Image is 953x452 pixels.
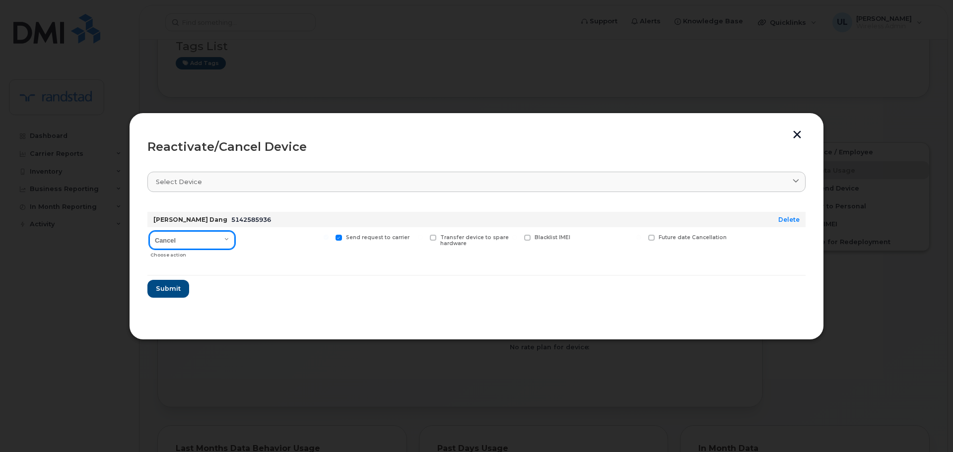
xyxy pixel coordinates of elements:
span: Submit [156,284,181,293]
input: Future date Cancellation [636,235,641,240]
div: Reactivate/Cancel Device [147,141,806,153]
a: Delete [778,216,800,223]
a: Select device [147,172,806,192]
input: Send request to carrier [324,235,329,240]
button: Submit [147,280,189,298]
span: 5142585936 [231,216,271,223]
strong: [PERSON_NAME] Dang [153,216,227,223]
input: Transfer device to spare hardware [418,235,423,240]
span: Select device [156,177,202,187]
span: Transfer device to spare hardware [440,234,509,247]
input: Blacklist IMEI [512,235,517,240]
span: Blacklist IMEI [535,234,570,241]
span: Future date Cancellation [659,234,727,241]
div: Choose action [150,247,235,259]
span: Send request to carrier [346,234,409,241]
